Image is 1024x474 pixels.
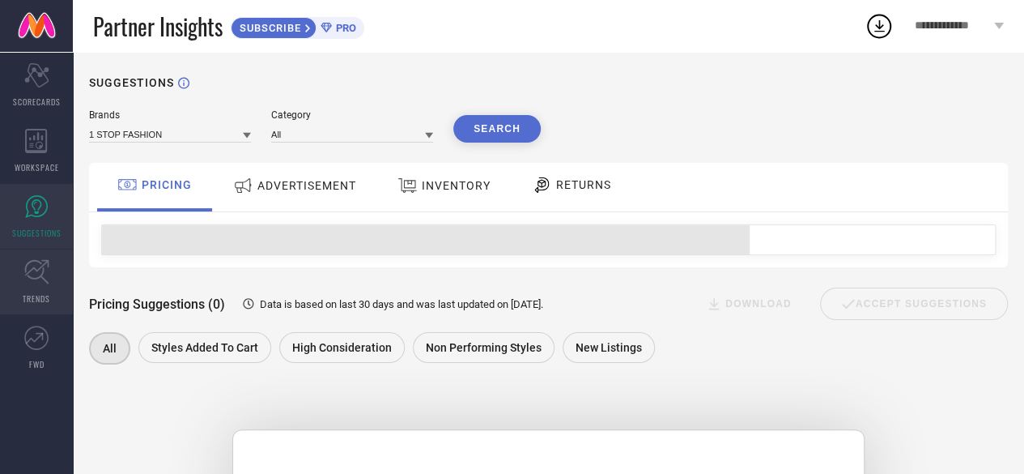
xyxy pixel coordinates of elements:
[29,358,45,370] span: FWD
[271,109,433,121] div: Category
[231,13,364,39] a: SUBSCRIBEPRO
[820,288,1008,320] div: Accept Suggestions
[103,342,117,355] span: All
[151,341,258,354] span: Styles Added To Cart
[257,179,356,192] span: ADVERTISEMENT
[89,109,251,121] div: Brands
[453,115,541,143] button: Search
[865,11,894,41] div: Open download list
[93,10,223,43] span: Partner Insights
[556,178,611,191] span: RETURNS
[15,161,59,173] span: WORKSPACE
[89,297,225,312] span: Pricing Suggestions (0)
[89,76,174,89] h1: SUGGESTIONS
[232,22,305,34] span: SUBSCRIBE
[12,227,62,239] span: SUGGESTIONS
[23,293,50,305] span: TRENDS
[332,22,356,34] span: PRO
[576,341,642,354] span: New Listings
[422,179,491,192] span: INVENTORY
[260,298,543,310] span: Data is based on last 30 days and was last updated on [DATE] .
[142,178,192,191] span: PRICING
[13,96,61,108] span: SCORECARDS
[292,341,392,354] span: High Consideration
[426,341,542,354] span: Non Performing Styles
